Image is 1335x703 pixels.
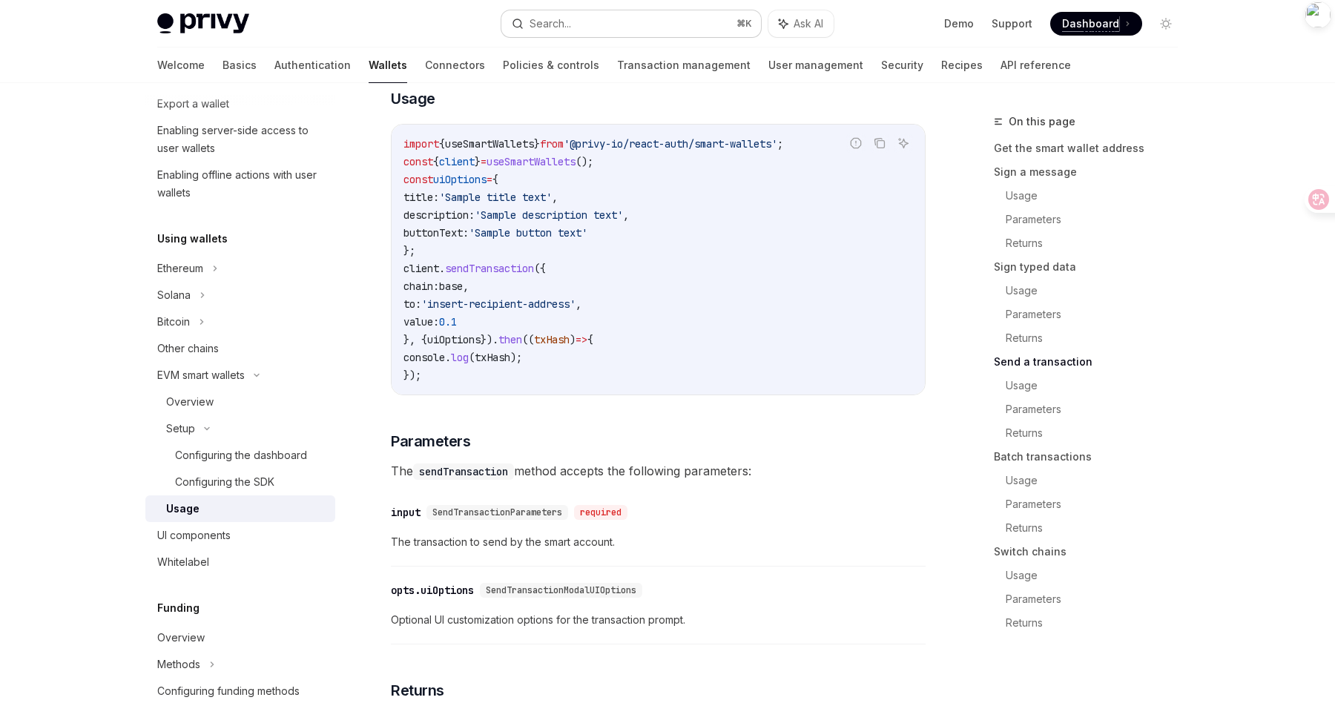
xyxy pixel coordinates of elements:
a: Whitelabel [145,549,335,575]
span: description: [403,208,475,222]
a: Basics [222,47,257,83]
div: Search... [530,15,571,33]
span: } [475,155,481,168]
span: SendTransactionParameters [432,506,562,518]
a: Overview [145,389,335,415]
a: Switch chains [994,540,1190,564]
a: Transaction management [617,47,751,83]
span: The transaction to send by the smart account. [391,533,926,551]
span: '@privy-io/react-auth/smart-wallets' [564,137,777,151]
a: Returns [1006,421,1190,445]
span: }, { [403,333,427,346]
span: log [451,351,469,364]
span: Ask AI [794,16,823,31]
span: ( [469,351,475,364]
a: API reference [1001,47,1071,83]
span: On this page [1009,113,1075,131]
span: }); [403,369,421,382]
a: Configuring the SDK [145,469,335,495]
span: { [439,137,445,151]
a: Usage [1006,279,1190,303]
div: Usage [166,500,200,518]
span: 0.1 [439,315,457,329]
span: SendTransactionModalUIOptions [486,584,636,596]
span: ; [777,137,783,151]
span: txHash [475,351,510,364]
a: Parameters [1006,492,1190,516]
span: ) [570,333,576,346]
div: UI components [157,527,231,544]
a: Support [992,16,1032,31]
a: Authentication [274,47,351,83]
span: 'Sample description text' [475,208,623,222]
img: light logo [157,13,249,34]
span: { [587,333,593,346]
span: useSmartWallets [445,137,534,151]
span: uiOptions [433,173,487,186]
a: Get the smart wallet address [994,136,1190,160]
a: Wallets [369,47,407,83]
div: Bitcoin [157,313,190,331]
a: Usage [145,495,335,522]
span: => [576,333,587,346]
div: Ethereum [157,260,203,277]
a: Enabling server-side access to user wallets [145,117,335,162]
span: , [463,280,469,293]
a: Policies & controls [503,47,599,83]
div: required [574,505,627,520]
span: value: [403,315,439,329]
span: , [623,208,629,222]
a: Security [881,47,923,83]
span: { [492,173,498,186]
span: then [498,333,522,346]
span: ⌘ K [736,18,752,30]
span: ({ [534,262,546,275]
span: }). [481,333,498,346]
span: Usage [391,88,435,109]
span: (); [576,155,593,168]
div: Enabling server-side access to user wallets [157,122,326,157]
span: } [534,137,540,151]
span: useSmartWallets [487,155,576,168]
h5: Using wallets [157,230,228,248]
span: The method accepts the following parameters: [391,461,926,481]
a: Welcome [157,47,205,83]
code: sendTransaction [413,463,514,480]
a: Sign typed data [994,255,1190,279]
button: Ask AI [768,10,834,37]
span: buttonText: [403,226,469,240]
div: Solana [157,286,191,304]
span: import [403,137,439,151]
a: Returns [1006,231,1190,255]
span: . [445,351,451,364]
button: Search...⌘K [501,10,761,37]
span: = [481,155,487,168]
div: Configuring funding methods [157,682,300,700]
span: const [403,173,433,186]
a: Parameters [1006,303,1190,326]
a: Usage [1006,184,1190,208]
a: Parameters [1006,397,1190,421]
span: const [403,155,433,168]
a: Batch transactions [994,445,1190,469]
span: sendTransaction [445,262,534,275]
span: client [403,262,439,275]
div: Overview [157,629,205,647]
a: Returns [1006,516,1190,540]
span: 'Sample title text' [439,191,552,204]
span: txHash [534,333,570,346]
button: Toggle dark mode [1154,12,1178,36]
a: Other chains [145,335,335,362]
span: base [439,280,463,293]
span: chain: [403,280,439,293]
a: Usage [1006,469,1190,492]
a: User management [768,47,863,83]
div: Enabling offline actions with user wallets [157,166,326,202]
a: Parameters [1006,587,1190,611]
span: , [552,191,558,204]
span: to: [403,297,421,311]
div: Setup [166,420,195,438]
button: Copy the contents from the code block [870,133,889,153]
span: uiOptions [427,333,481,346]
span: Dashboard [1062,16,1119,31]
